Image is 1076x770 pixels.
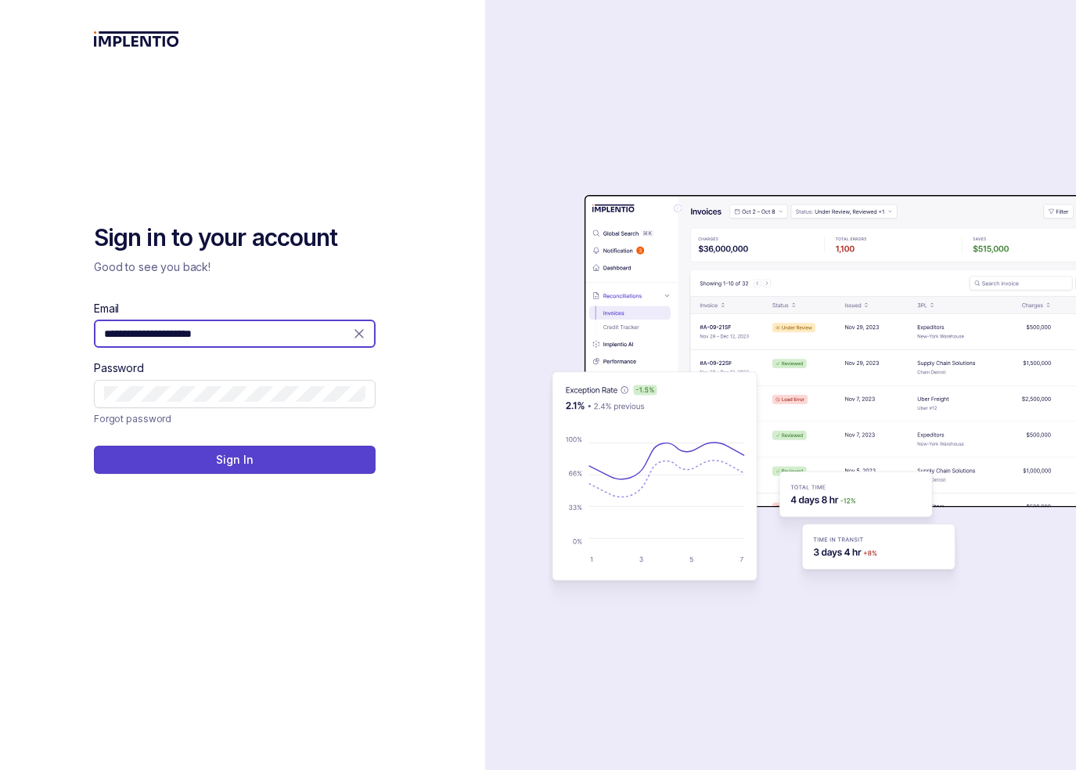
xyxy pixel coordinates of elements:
[94,222,376,254] h2: Sign in to your account
[94,360,144,376] label: Password
[94,31,179,47] img: logo
[94,301,119,316] label: Email
[94,411,171,427] p: Forgot password
[94,446,376,474] button: Sign In
[94,259,376,275] p: Good to see you back!
[216,452,253,468] p: Sign In
[94,411,171,427] a: Link Forgot password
